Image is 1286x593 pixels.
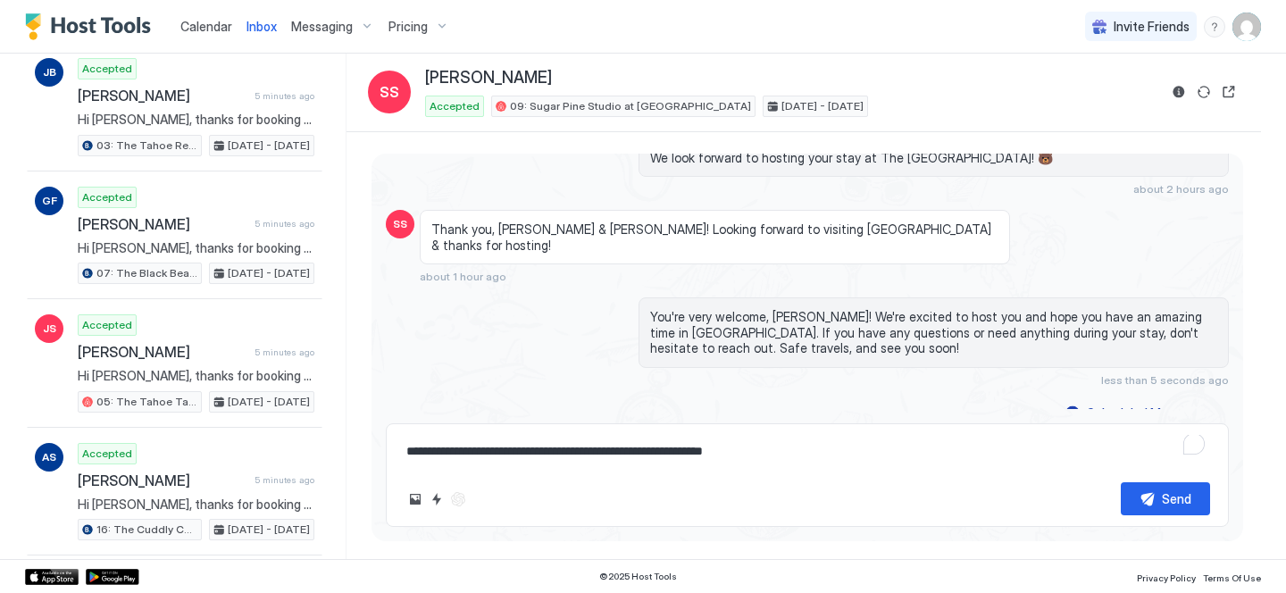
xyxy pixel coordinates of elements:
span: [PERSON_NAME] [425,68,552,88]
span: Calendar [180,19,232,34]
span: Hi [PERSON_NAME], thanks for booking your stay with us! Details of your Booking: 📍 [STREET_ADDRES... [78,497,314,513]
span: 05: The Tahoe Tamarack Pet Friendly Studio [96,394,197,410]
button: Sync reservation [1193,81,1215,103]
span: [DATE] - [DATE] [228,265,310,281]
span: about 1 hour ago [420,270,506,283]
span: Invite Friends [1114,19,1190,35]
a: Inbox [246,17,277,36]
button: Open reservation [1218,81,1240,103]
a: Terms Of Use [1203,567,1261,586]
span: JB [43,64,56,80]
span: Accepted [82,446,132,462]
span: less than 5 seconds ago [1101,373,1229,387]
button: Upload image [405,489,426,510]
span: Hi [PERSON_NAME], thanks for booking your stay with us! Details of your Booking: 📍 [STREET_ADDRES... [78,112,314,128]
a: Google Play Store [86,569,139,585]
span: [DATE] - [DATE] [228,522,310,538]
a: Privacy Policy [1137,567,1196,586]
button: Reservation information [1168,81,1190,103]
div: Send [1162,489,1191,508]
span: Thank you, [PERSON_NAME] & [PERSON_NAME]! Looking forward to visiting [GEOGRAPHIC_DATA] & thanks ... [431,221,998,253]
span: Terms Of Use [1203,572,1261,583]
span: Hi [PERSON_NAME], thanks for booking your stay with us! Details of your Booking: 📍 [STREET_ADDRES... [78,368,314,384]
span: 07: The Black Bear King Studio [96,265,197,281]
div: Scheduled Messages [1087,404,1208,422]
span: Hi [PERSON_NAME], thanks for booking your stay with us! Details of your Booking: 📍 [STREET_ADDRES... [78,240,314,256]
span: 5 minutes ago [255,218,314,230]
span: Inbox [246,19,277,34]
span: 5 minutes ago [255,347,314,358]
button: Send [1121,482,1210,515]
span: You're very welcome, [PERSON_NAME]! We're excited to host you and hope you have an amazing time i... [650,309,1217,356]
span: [DATE] - [DATE] [781,98,864,114]
a: Calendar [180,17,232,36]
span: [PERSON_NAME] [78,343,247,361]
span: [DATE] - [DATE] [228,394,310,410]
span: Privacy Policy [1137,572,1196,583]
span: 16: The Cuddly Cub Studio [96,522,197,538]
span: SS [393,216,407,232]
span: 5 minutes ago [255,90,314,102]
div: menu [1204,16,1225,38]
span: [DATE] - [DATE] [228,138,310,154]
span: about 2 hours ago [1133,182,1229,196]
span: Accepted [82,189,132,205]
span: GF [42,193,57,209]
button: Scheduled Messages [1063,401,1229,425]
a: App Store [25,569,79,585]
span: [PERSON_NAME] [78,215,247,233]
button: Quick reply [426,489,447,510]
span: AS [42,449,56,465]
span: Messaging [291,19,353,35]
span: JS [43,321,56,337]
span: 09: Sugar Pine Studio at [GEOGRAPHIC_DATA] [510,98,751,114]
span: Pricing [388,19,428,35]
span: 5 minutes ago [255,474,314,486]
span: [PERSON_NAME] [78,87,247,104]
a: Host Tools Logo [25,13,159,40]
textarea: To enrich screen reader interactions, please activate Accessibility in Grammarly extension settings [405,435,1210,468]
span: Accepted [82,61,132,77]
span: 03: The Tahoe Retro Double Bed Studio [96,138,197,154]
span: SS [380,81,399,103]
div: User profile [1232,13,1261,41]
span: [PERSON_NAME] [78,472,247,489]
span: Accepted [82,317,132,333]
span: © 2025 Host Tools [599,571,677,582]
span: Accepted [430,98,480,114]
